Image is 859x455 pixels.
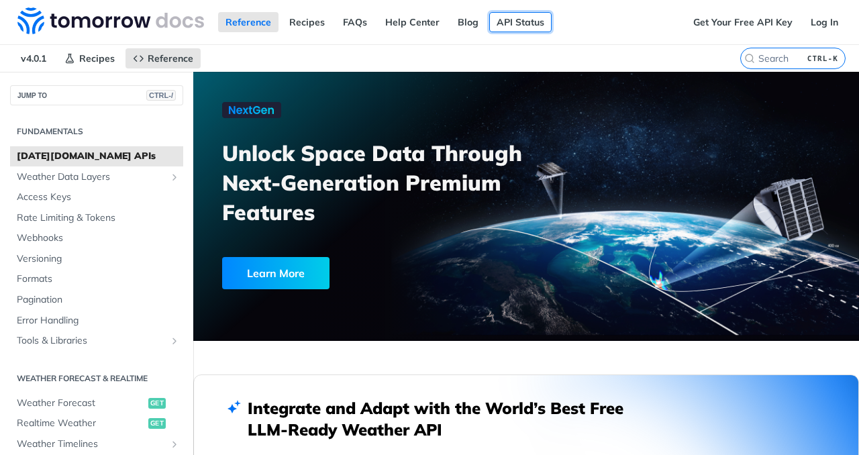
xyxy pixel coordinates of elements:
[218,12,279,32] a: Reference
[17,7,204,34] img: Tomorrow.io Weather API Docs
[57,48,122,68] a: Recipes
[222,138,541,227] h3: Unlock Space Data Through Next-Generation Premium Features
[169,172,180,183] button: Show subpages for Weather Data Layers
[17,211,180,225] span: Rate Limiting & Tokens
[282,12,332,32] a: Recipes
[17,397,145,410] span: Weather Forecast
[10,146,183,166] a: [DATE][DOMAIN_NAME] APIs
[148,418,166,429] span: get
[804,52,842,65] kbd: CTRL-K
[169,336,180,346] button: Show subpages for Tools & Libraries
[10,290,183,310] a: Pagination
[686,12,800,32] a: Get Your Free API Key
[10,167,183,187] a: Weather Data LayersShow subpages for Weather Data Layers
[744,53,755,64] svg: Search
[450,12,486,32] a: Blog
[10,208,183,228] a: Rate Limiting & Tokens
[10,331,183,351] a: Tools & LibrariesShow subpages for Tools & Libraries
[378,12,447,32] a: Help Center
[79,52,115,64] span: Recipes
[10,434,183,454] a: Weather TimelinesShow subpages for Weather Timelines
[146,90,176,101] span: CTRL-/
[17,417,145,430] span: Realtime Weather
[10,372,183,385] h2: Weather Forecast & realtime
[17,191,180,204] span: Access Keys
[10,269,183,289] a: Formats
[336,12,374,32] a: FAQs
[148,52,193,64] span: Reference
[803,12,846,32] a: Log In
[17,293,180,307] span: Pagination
[10,311,183,331] a: Error Handling
[169,439,180,450] button: Show subpages for Weather Timelines
[10,413,183,434] a: Realtime Weatherget
[17,438,166,451] span: Weather Timelines
[10,228,183,248] a: Webhooks
[222,257,477,289] a: Learn More
[125,48,201,68] a: Reference
[10,125,183,138] h2: Fundamentals
[222,102,281,118] img: NextGen
[10,187,183,207] a: Access Keys
[17,252,180,266] span: Versioning
[148,398,166,409] span: get
[17,150,180,163] span: [DATE][DOMAIN_NAME] APIs
[17,334,166,348] span: Tools & Libraries
[17,170,166,184] span: Weather Data Layers
[222,257,330,289] div: Learn More
[17,272,180,286] span: Formats
[10,393,183,413] a: Weather Forecastget
[13,48,54,68] span: v4.0.1
[10,85,183,105] button: JUMP TOCTRL-/
[10,249,183,269] a: Versioning
[17,232,180,245] span: Webhooks
[17,314,180,327] span: Error Handling
[248,397,644,440] h2: Integrate and Adapt with the World’s Best Free LLM-Ready Weather API
[489,12,552,32] a: API Status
